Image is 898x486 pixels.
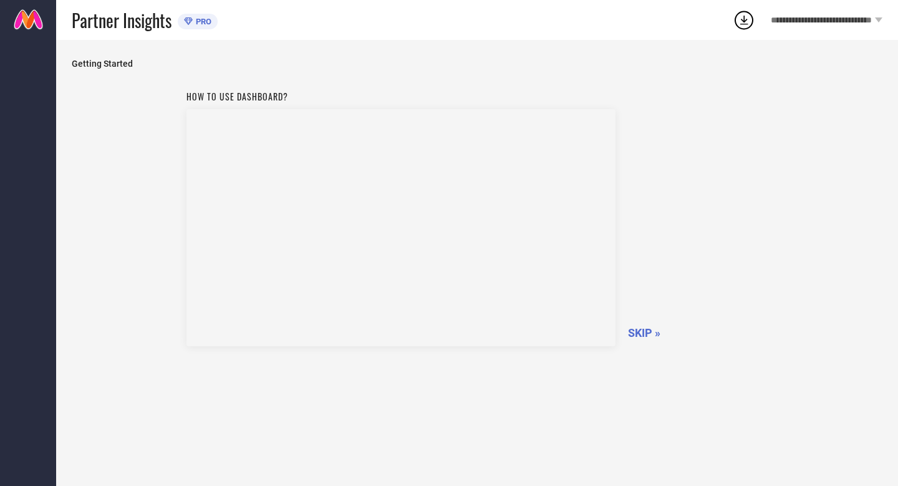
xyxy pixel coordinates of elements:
[72,7,171,33] span: Partner Insights
[733,9,755,31] div: Open download list
[186,90,616,103] h1: How to use dashboard?
[628,326,660,339] span: SKIP »
[193,17,211,26] span: PRO
[186,109,616,346] iframe: YouTube video player
[72,59,882,69] span: Getting Started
